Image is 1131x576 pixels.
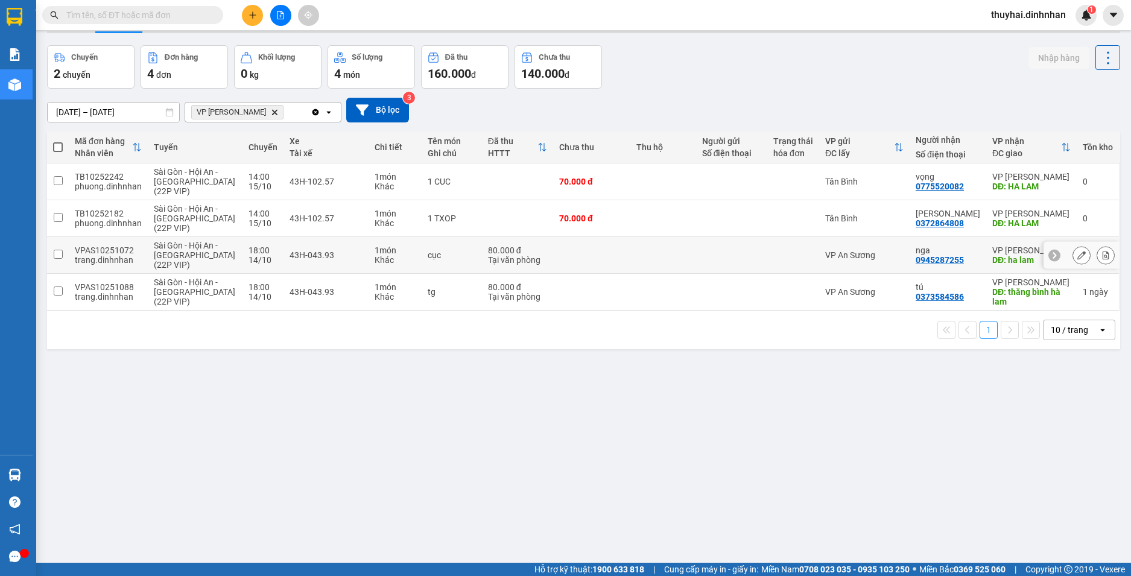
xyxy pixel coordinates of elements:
div: 43H-102.57 [290,177,363,186]
div: nga [916,245,980,255]
div: Người nhận [916,135,980,145]
div: Khác [375,182,416,191]
div: tú [916,282,980,292]
div: tg [428,287,476,297]
div: 43H-102.57 [290,214,363,223]
button: aim [298,5,319,26]
svg: open [1098,325,1107,335]
span: | [653,563,655,576]
div: phuong.dinhnhan [75,218,142,228]
div: 1 CUC [428,177,476,186]
span: 2 [54,66,60,81]
div: 80.000 đ [488,282,547,292]
div: 14/10 [249,255,277,265]
div: Hàng sắp về [36,466,198,484]
button: Nhập hàng [1028,47,1089,69]
div: ĐC giao [992,148,1061,158]
div: 0945287255 [916,255,964,265]
button: caret-down [1103,5,1124,26]
div: Tồn kho [1083,142,1113,152]
div: Thu hộ [636,142,690,152]
div: Mã đơn hàng [75,136,132,146]
div: HTTT [488,148,537,158]
div: Chưa thu [559,142,624,152]
div: Chưa thu [539,53,570,62]
div: VP [PERSON_NAME] [992,245,1071,255]
div: 14/10 [249,292,277,302]
span: plus [249,11,257,19]
span: 160.000 [428,66,471,81]
div: Khác [375,255,416,265]
div: 1 món [375,282,416,292]
div: Sửa đơn hàng [1072,246,1091,264]
span: 0 [241,66,247,81]
div: 0372864808 [916,218,964,228]
div: VP [PERSON_NAME] [992,209,1071,218]
span: đ [565,70,569,80]
span: đơn [156,70,171,80]
input: Select a date range. [48,103,179,122]
div: Chuyến [71,53,98,62]
button: file-add [270,5,291,26]
div: Xe [290,136,363,146]
th: Toggle SortBy [819,131,910,163]
span: | [1015,563,1016,576]
button: Số lượng4món [328,45,415,89]
strong: 1900 633 818 [592,565,644,574]
span: VP Hà Lam, close by backspace [191,105,284,119]
div: Tân Bình [825,177,904,186]
div: 18:00 [249,282,277,292]
img: solution-icon [8,48,21,61]
div: Trạng thái [773,136,813,146]
div: DĐ: HA LAM [992,218,1071,228]
div: 15/10 [249,182,277,191]
div: VP An Sương [825,287,904,297]
div: Chuyến [249,142,277,152]
img: icon-new-feature [1081,10,1092,21]
span: đ [471,70,476,80]
div: Khác [375,218,416,228]
button: Chưa thu140.000đ [515,45,602,89]
div: 1 TXOP [428,214,476,223]
div: 0373584586 [916,292,964,302]
img: warehouse-icon [8,78,21,91]
div: 80.000 đ [488,245,547,255]
div: Tuyến [154,142,236,152]
span: file-add [276,11,285,19]
div: 43H-043.93 [290,287,363,297]
div: 10 / trang [1051,324,1088,336]
div: Tân Bình [825,214,904,223]
span: thuyhai.dinhnhan [981,7,1076,22]
strong: 0708 023 035 - 0935 103 250 [799,565,910,574]
span: search [50,11,59,19]
img: logo-vxr [7,8,22,26]
div: vọng [916,172,980,182]
span: Giới thiệu Vexere, nhận hoa hồng [36,522,176,537]
div: 70.000 đ [559,177,624,186]
div: phuong.dinhnhan [75,182,142,191]
button: 1 [980,321,998,339]
div: Ghi chú [428,148,476,158]
span: 1 [1089,5,1094,14]
span: copyright [1064,565,1072,574]
span: Miền Nam [761,563,910,576]
div: VP [PERSON_NAME] [992,172,1071,182]
div: Số điện thoại [702,148,761,158]
div: 14:00 [249,209,277,218]
th: Toggle SortBy [69,131,148,163]
div: 1 món [375,172,416,182]
div: VP [PERSON_NAME] [992,277,1071,287]
span: message [9,551,21,562]
svg: Delete [271,109,278,116]
span: ngày [1089,287,1108,297]
div: Chi tiết [375,142,416,152]
div: TB10252182 [75,209,142,218]
strong: 0369 525 060 [954,565,1006,574]
span: Miền Bắc [919,563,1006,576]
button: Đã thu160.000đ [421,45,508,89]
div: DĐ: HA LAM [992,182,1071,191]
div: 1 [1083,287,1113,297]
div: Tại văn phòng [488,255,547,265]
button: Đơn hàng4đơn [141,45,228,89]
div: VPAS10251072 [75,245,142,255]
